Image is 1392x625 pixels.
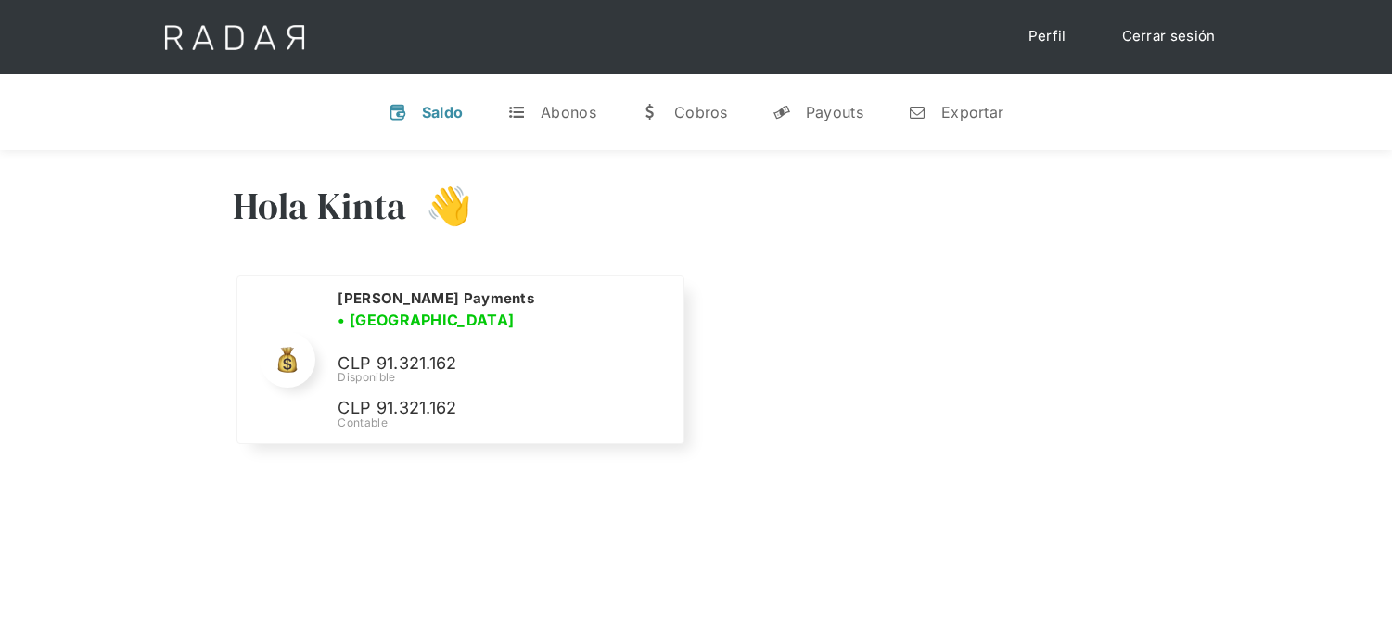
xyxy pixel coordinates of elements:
[806,103,863,121] div: Payouts
[773,103,791,121] div: y
[941,103,1003,121] div: Exportar
[674,103,728,121] div: Cobros
[338,289,534,308] h2: [PERSON_NAME] Payments
[641,103,659,121] div: w
[233,183,407,229] h3: Hola Kinta
[1010,19,1085,55] a: Perfil
[407,183,472,229] h3: 👋
[422,103,464,121] div: Saldo
[1104,19,1234,55] a: Cerrar sesión
[541,103,596,121] div: Abonos
[338,395,616,422] p: CLP 91.321.162
[908,103,926,121] div: n
[338,415,660,431] div: Contable
[338,351,616,377] p: CLP 91.321.162
[389,103,407,121] div: v
[338,309,514,331] h3: • [GEOGRAPHIC_DATA]
[338,369,660,386] div: Disponible
[507,103,526,121] div: t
